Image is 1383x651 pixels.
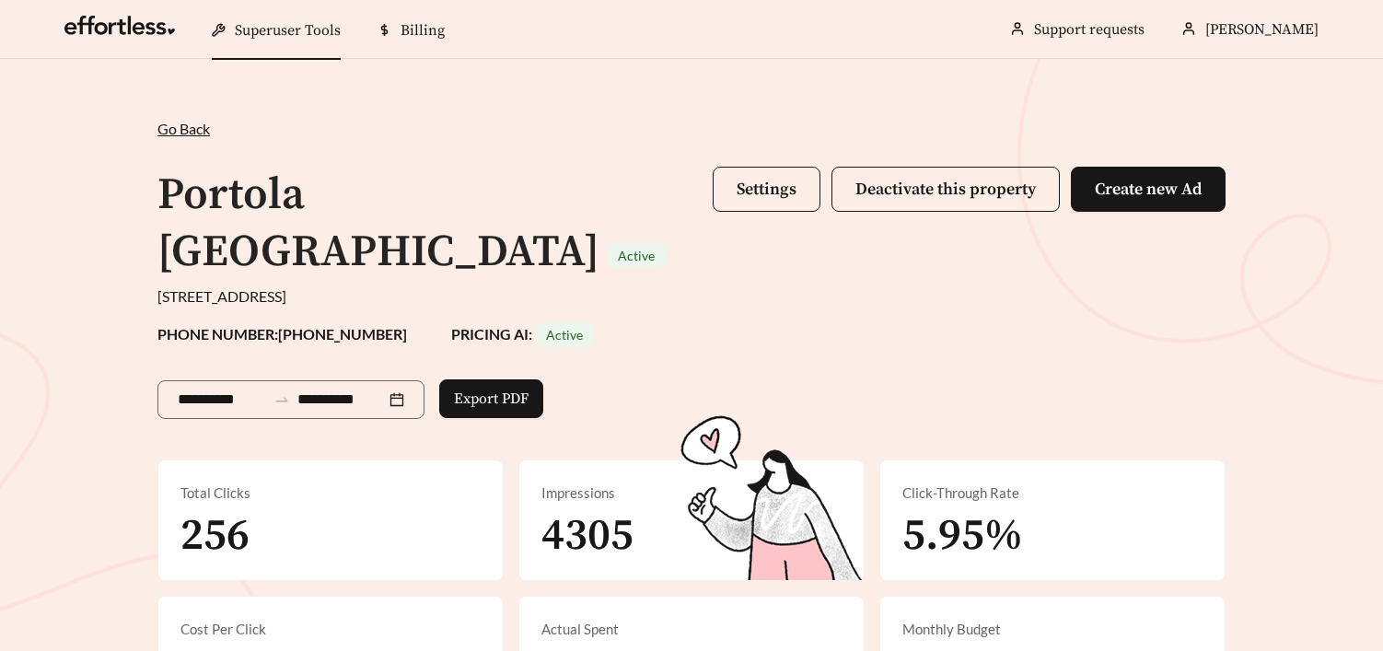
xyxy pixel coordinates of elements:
[737,179,796,200] span: Settings
[273,391,290,408] span: to
[157,120,210,137] span: Go Back
[546,327,583,343] span: Active
[157,285,1226,308] div: [STREET_ADDRESS]
[180,482,481,504] div: Total Clicks
[902,482,1203,504] div: Click-Through Rate
[273,391,290,408] span: swap-right
[831,167,1060,212] button: Deactivate this property
[157,168,599,280] h1: Portola [GEOGRAPHIC_DATA]
[902,508,1023,564] span: 5.95%
[618,248,655,263] span: Active
[235,21,341,40] span: Superuser Tools
[180,508,250,564] span: 256
[541,619,842,640] div: Actual Spent
[454,388,529,410] span: Export PDF
[180,619,481,640] div: Cost Per Click
[1071,167,1226,212] button: Create new Ad
[541,482,842,504] div: Impressions
[902,619,1203,640] div: Monthly Budget
[713,167,820,212] button: Settings
[401,21,445,40] span: Billing
[1034,20,1145,39] a: Support requests
[1095,179,1202,200] span: Create new Ad
[541,508,633,564] span: 4305
[157,325,407,343] strong: PHONE NUMBER: [PHONE_NUMBER]
[451,325,594,343] strong: PRICING AI:
[439,379,543,418] button: Export PDF
[1205,20,1319,39] span: [PERSON_NAME]
[855,179,1036,200] span: Deactivate this property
